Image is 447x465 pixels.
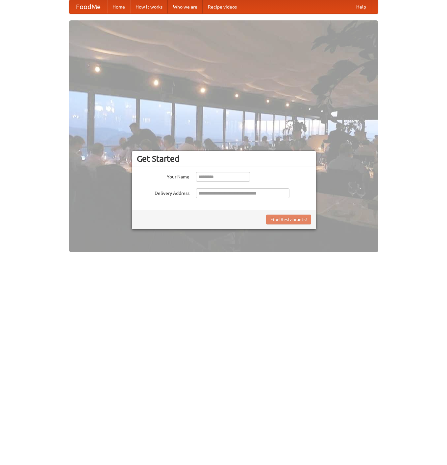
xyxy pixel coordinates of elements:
[69,0,107,13] a: FoodMe
[137,154,311,164] h3: Get Started
[351,0,371,13] a: Help
[130,0,168,13] a: How it works
[107,0,130,13] a: Home
[203,0,242,13] a: Recipe videos
[137,188,189,197] label: Delivery Address
[168,0,203,13] a: Who we are
[266,215,311,224] button: Find Restaurants!
[137,172,189,180] label: Your Name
